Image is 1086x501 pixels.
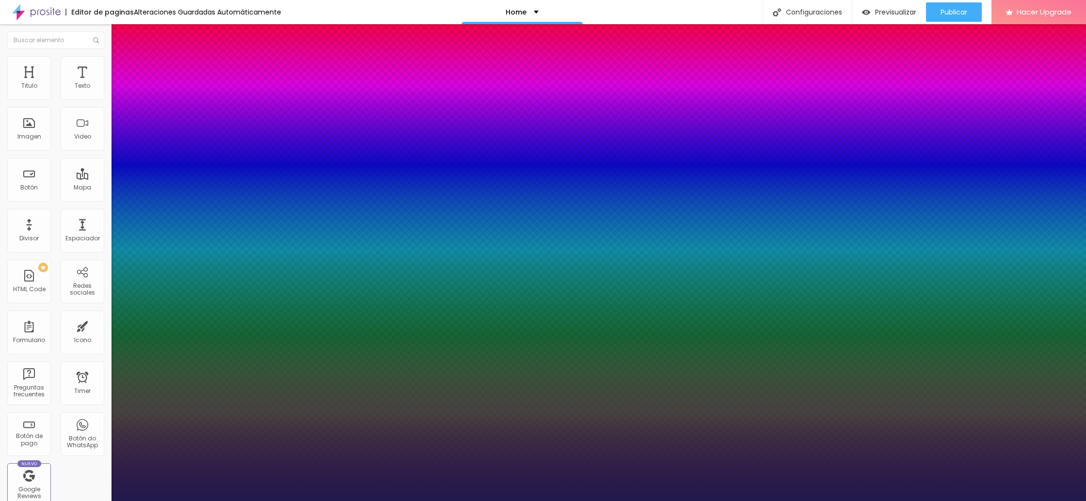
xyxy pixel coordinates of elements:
[65,235,100,242] div: Espaciador
[10,384,48,398] div: Preguntas frecuentes
[875,8,916,16] span: Previsualizar
[74,184,91,191] div: Mapa
[10,486,48,500] div: Google Reviews
[20,184,38,191] div: Botón
[1017,8,1071,16] span: Hacer Upgrade
[13,337,45,344] div: Formulario
[134,9,281,16] div: Alteraciones Guardadas Automáticamente
[862,8,870,16] img: view-1.svg
[63,282,101,297] div: Redes sociales
[17,133,41,140] div: Imagen
[941,8,967,16] span: Publicar
[506,9,527,16] p: Home
[17,460,41,467] div: Nuevo
[21,82,37,89] div: Titulo
[926,2,982,22] button: Publicar
[63,435,101,449] div: Botón do WhatsApp
[773,8,781,16] img: Icone
[7,31,104,49] input: Buscar elemento
[65,9,134,16] div: Editor de paginas
[74,337,91,344] div: Icono
[74,133,91,140] div: Video
[74,388,91,394] div: Timer
[852,2,926,22] button: Previsualizar
[19,235,39,242] div: Divisor
[10,433,48,447] div: Botón de pago
[93,37,99,43] img: Icone
[13,286,46,293] div: HTML Code
[75,82,90,89] div: Texto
